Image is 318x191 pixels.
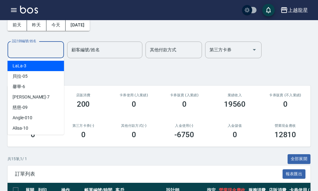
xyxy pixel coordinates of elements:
[12,39,36,43] label: 設計師編號/姓名
[66,19,89,31] button: [DATE]
[233,130,237,139] h3: 0
[8,156,27,162] p: 共 15 筆, 1 / 1
[268,93,303,97] h2: 卡券販賣 (不入業績)
[13,125,28,132] span: Alisa -10
[66,93,101,97] h2: 店販消費
[268,124,303,128] h2: 營業現金應收
[283,171,306,177] a: 報表匯出
[174,130,194,139] h3: -6750
[20,6,38,14] img: Logo
[182,100,187,109] h3: 0
[224,100,246,109] h3: 19560
[13,83,25,90] span: 馨華 -6
[13,115,32,121] span: Angle -010
[116,93,151,97] h2: 卡券使用 (入業績)
[81,130,86,139] h3: 0
[262,4,275,16] button: save
[66,124,101,128] h2: 第三方卡券(-)
[217,124,252,128] h2: 入金儲值
[274,130,296,139] h3: 12810
[132,130,136,139] h3: 0
[167,93,202,97] h2: 卡券販賣 (入業績)
[288,154,311,164] button: 全部展開
[278,4,310,17] button: 上越龍星
[27,19,46,31] button: 昨天
[288,6,308,14] div: 上越龍星
[8,19,27,31] button: 前天
[13,73,28,80] span: 貝拉 -05
[15,171,283,177] span: 訂單列表
[249,45,259,55] button: Open
[116,124,151,128] h2: 其他付款方式(-)
[283,169,306,179] button: 報表匯出
[283,100,288,109] h3: 0
[13,63,26,69] span: LaLa -3
[167,124,202,128] h2: 入金使用(-)
[77,100,90,109] h3: 200
[132,100,136,109] h3: 0
[13,104,28,111] span: 慈慈 -09
[13,94,50,100] span: [PERSON_NAME] -7
[46,19,66,31] button: 今天
[217,93,252,97] h2: 業績收入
